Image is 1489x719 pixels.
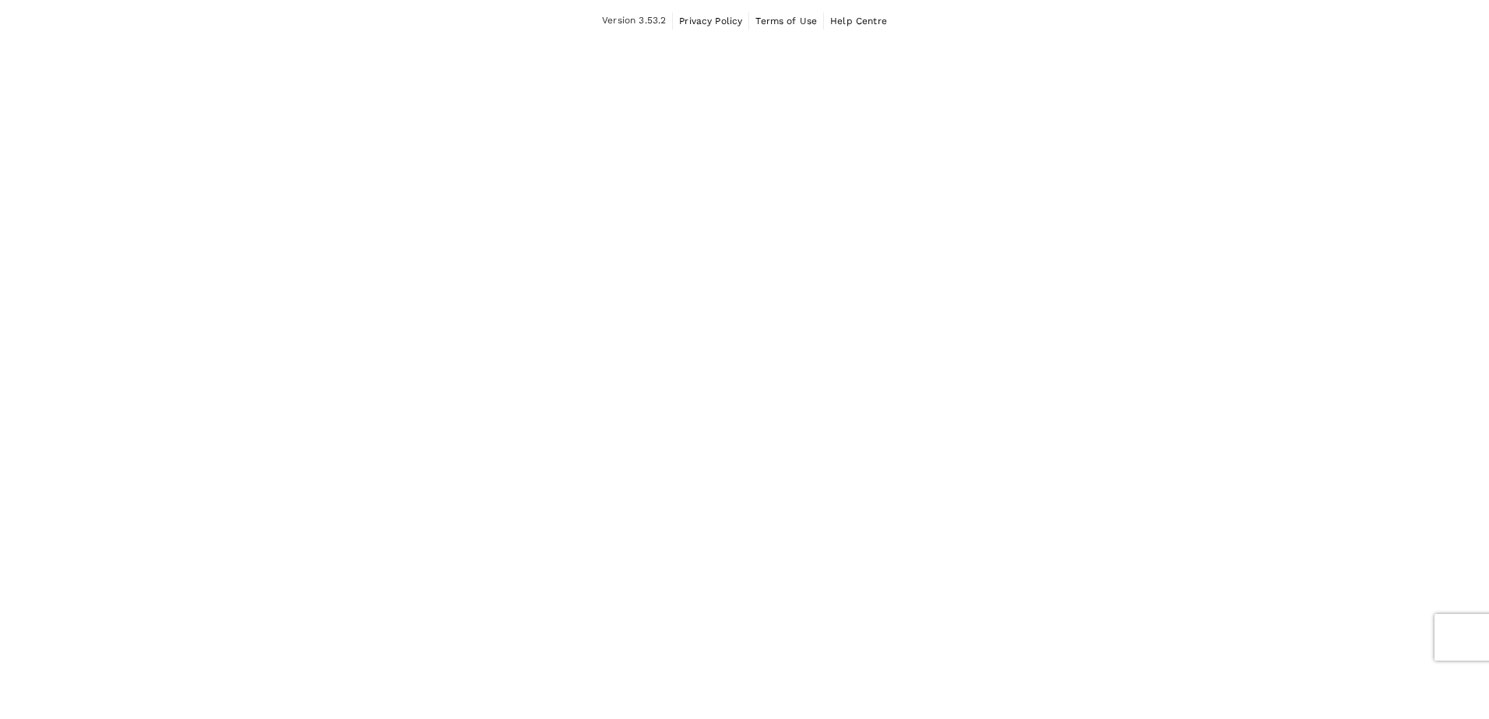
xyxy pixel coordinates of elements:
span: Help Centre [830,16,887,26]
span: Terms of Use [755,16,817,26]
a: Privacy Policy [679,12,742,30]
span: Privacy Policy [679,16,742,26]
a: Terms of Use [755,12,817,30]
a: Help Centre [830,12,887,30]
span: Version 3.53.2 [602,13,666,29]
